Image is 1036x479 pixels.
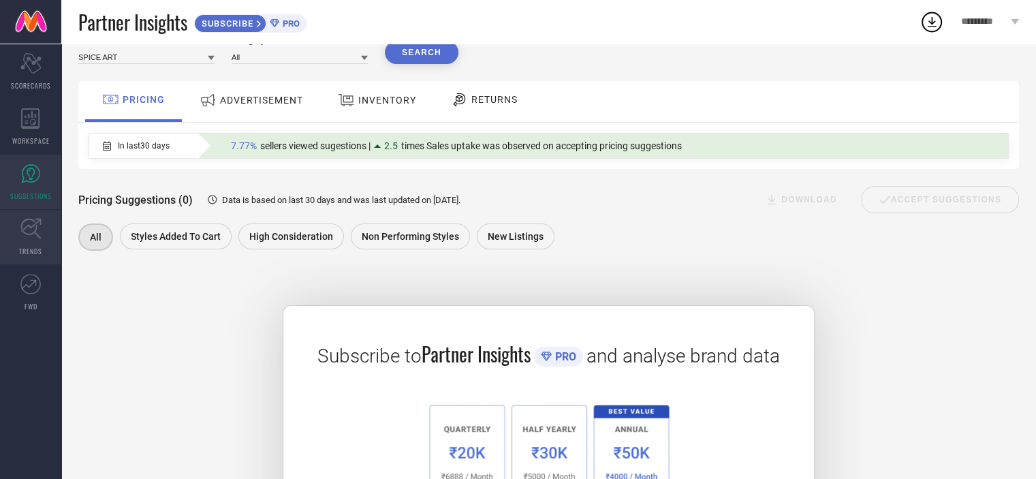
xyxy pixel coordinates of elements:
[11,80,51,91] span: SCORECARDS
[123,94,165,105] span: PRICING
[552,350,576,363] span: PRO
[384,140,398,151] span: 2.5
[401,140,682,151] span: times Sales uptake was observed on accepting pricing suggestions
[586,345,780,367] span: and analyse brand data
[249,231,333,242] span: High Consideration
[231,140,257,151] span: 7.77%
[861,186,1019,213] div: Accept Suggestions
[279,18,300,29] span: PRO
[224,137,689,155] div: Percentage of sellers who have viewed suggestions for the current Insight Type
[78,8,187,36] span: Partner Insights
[194,11,307,33] a: SUBSCRIBEPRO
[12,136,50,146] span: WORKSPACE
[471,94,518,105] span: RETURNS
[920,10,944,34] div: Open download list
[220,95,303,106] span: ADVERTISEMENT
[222,195,460,205] span: Data is based on last 30 days and was last updated on [DATE] .
[19,246,42,256] span: TRENDS
[488,231,544,242] span: New Listings
[260,140,371,151] span: sellers viewed sugestions |
[131,231,221,242] span: Styles Added To Cart
[358,95,416,106] span: INVENTORY
[362,231,459,242] span: Non Performing Styles
[385,41,458,64] button: Search
[90,232,101,243] span: All
[317,345,422,367] span: Subscribe to
[10,191,52,201] span: SUGGESTIONS
[422,340,531,368] span: Partner Insights
[118,141,170,151] span: In last 30 days
[195,18,257,29] span: SUBSCRIBE
[25,301,37,311] span: FWD
[78,194,193,206] span: Pricing Suggestions (0)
